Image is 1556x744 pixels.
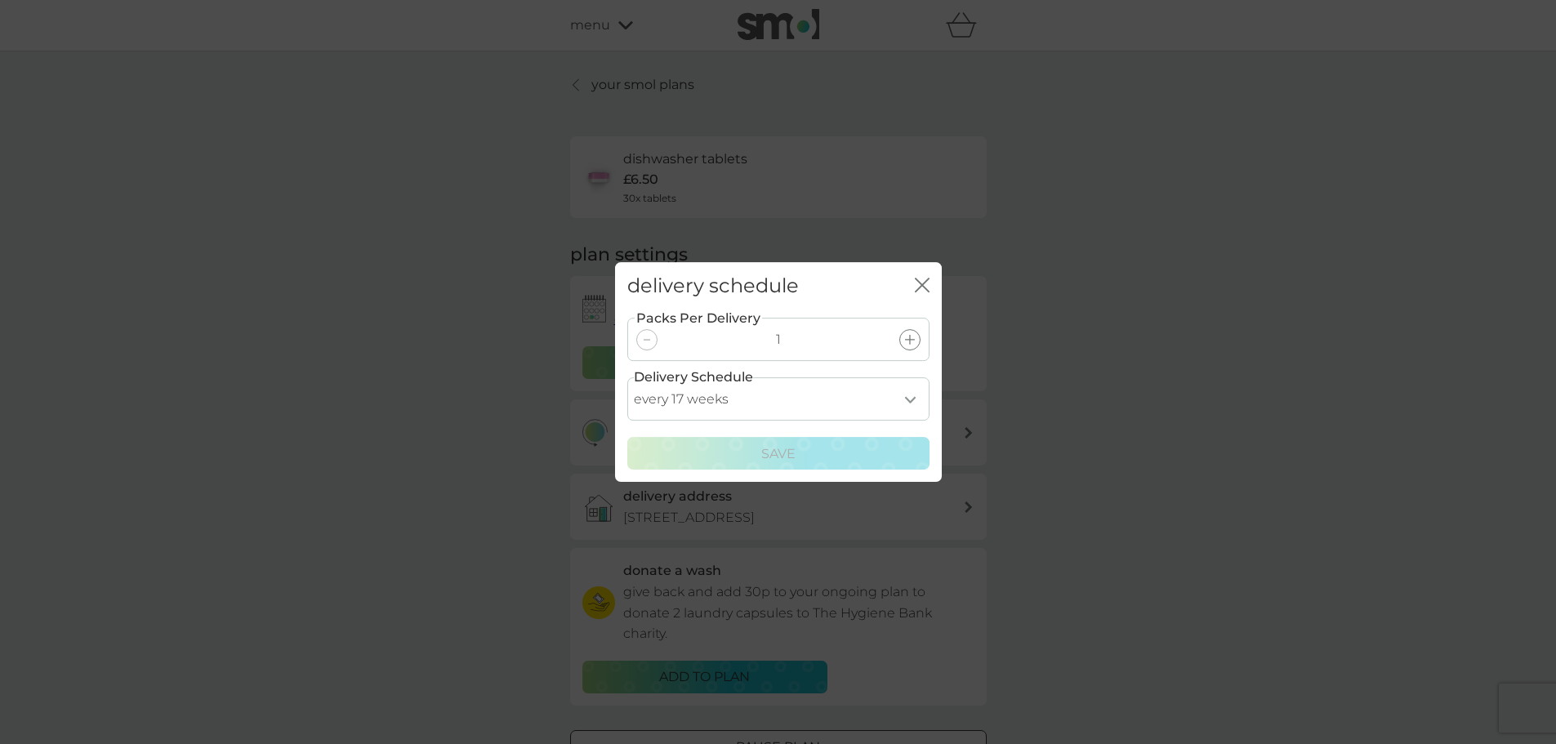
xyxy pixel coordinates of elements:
p: Save [761,443,796,465]
button: close [915,278,930,295]
label: Packs Per Delivery [635,308,762,329]
p: 1 [776,329,781,350]
label: Delivery Schedule [634,367,753,388]
h2: delivery schedule [627,274,799,298]
button: Save [627,437,930,470]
